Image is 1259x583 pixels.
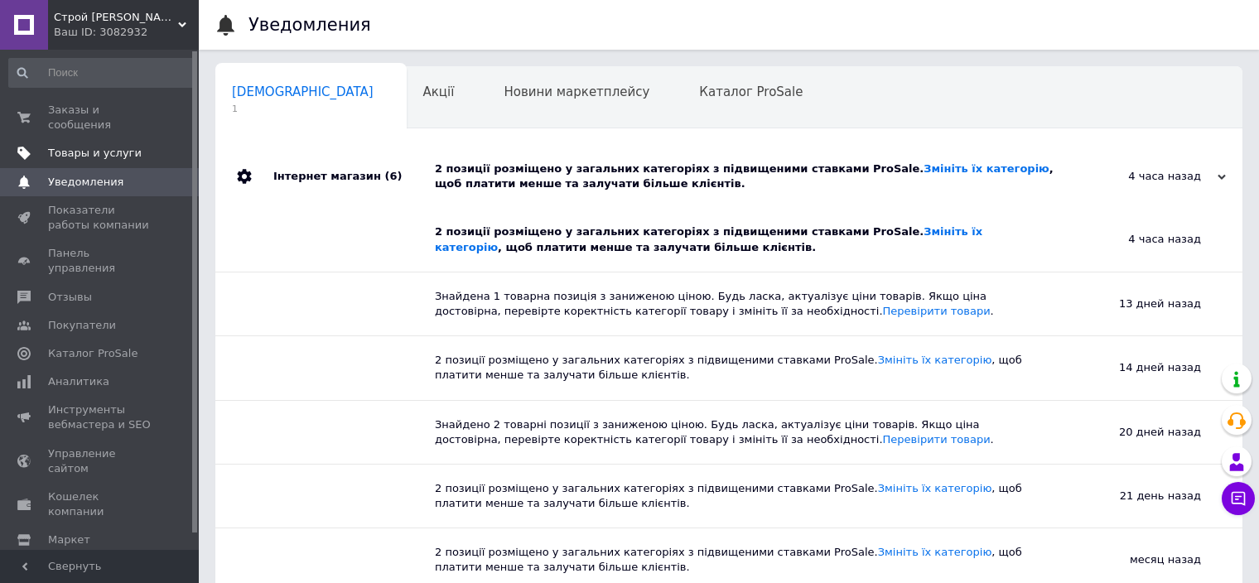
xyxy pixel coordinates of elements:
[48,318,116,333] span: Покупатели
[435,545,1035,575] div: 2 позиції розміщено у загальних категоріях з підвищеними ставками ProSale. , щоб платити менше та...
[878,354,992,366] a: Змініть їх категорію
[878,546,992,558] a: Змініть їх категорію
[1035,465,1242,528] div: 21 день назад
[232,103,374,115] span: 1
[504,84,649,99] span: Новини маркетплейсу
[924,162,1049,175] a: Змініть їх категорію
[232,84,374,99] span: [DEMOGRAPHIC_DATA]
[48,146,142,161] span: Товары и услуги
[1035,208,1242,271] div: 4 часа назад
[1035,336,1242,399] div: 14 дней назад
[48,103,153,132] span: Заказы и сообщения
[883,433,991,446] a: Перевірити товари
[273,145,435,208] div: Інтернет магазин
[48,446,153,476] span: Управление сайтом
[699,84,803,99] span: Каталог ProSale
[248,15,371,35] h1: Уведомления
[1035,401,1242,464] div: 20 дней назад
[423,84,455,99] span: Акції
[54,25,199,40] div: Ваш ID: 3082932
[1035,272,1242,335] div: 13 дней назад
[48,532,90,547] span: Маркет
[435,289,1035,319] div: Знайдена 1 товарна позиція з заниженою ціною. Будь ласка, актуалізує ціни товарів. Якщо ціна дост...
[1060,169,1226,184] div: 4 часа назад
[48,489,153,519] span: Кошелек компании
[435,161,1060,191] div: 2 позиції розміщено у загальних категоріях з підвищеними ставками ProSale. , щоб платити менше та...
[435,417,1035,447] div: Знайдено 2 товарні позиції з заниженою ціною. Будь ласка, актуалізує ціни товарів. Якщо ціна дост...
[384,170,402,182] span: (6)
[435,353,1035,383] div: 2 позиції розміщено у загальних категоріях з підвищеними ставками ProSale. , щоб платити менше та...
[1222,482,1255,515] button: Чат с покупателем
[48,346,137,361] span: Каталог ProSale
[435,224,1035,254] div: 2 позиції розміщено у загальних категоріях з підвищеними ставками ProSale. , щоб платити менше та...
[878,482,992,494] a: Змініть їх категорію
[435,225,982,253] a: Змініть їх категорію
[435,481,1035,511] div: 2 позиції розміщено у загальних категоріях з підвищеними ставками ProSale. , щоб платити менше та...
[48,246,153,276] span: Панель управления
[48,175,123,190] span: Уведомления
[48,290,92,305] span: Отзывы
[48,203,153,233] span: Показатели работы компании
[883,305,991,317] a: Перевірити товари
[8,58,195,88] input: Поиск
[48,402,153,432] span: Инструменты вебмастера и SEO
[54,10,178,25] span: Строй маркет Dixonik
[48,374,109,389] span: Аналитика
